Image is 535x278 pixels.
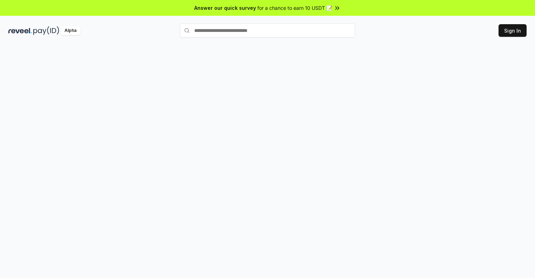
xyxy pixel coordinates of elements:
[257,4,332,12] span: for a chance to earn 10 USDT 📝
[8,26,32,35] img: reveel_dark
[61,26,80,35] div: Alpha
[499,24,527,37] button: Sign In
[33,26,59,35] img: pay_id
[194,4,256,12] span: Answer our quick survey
